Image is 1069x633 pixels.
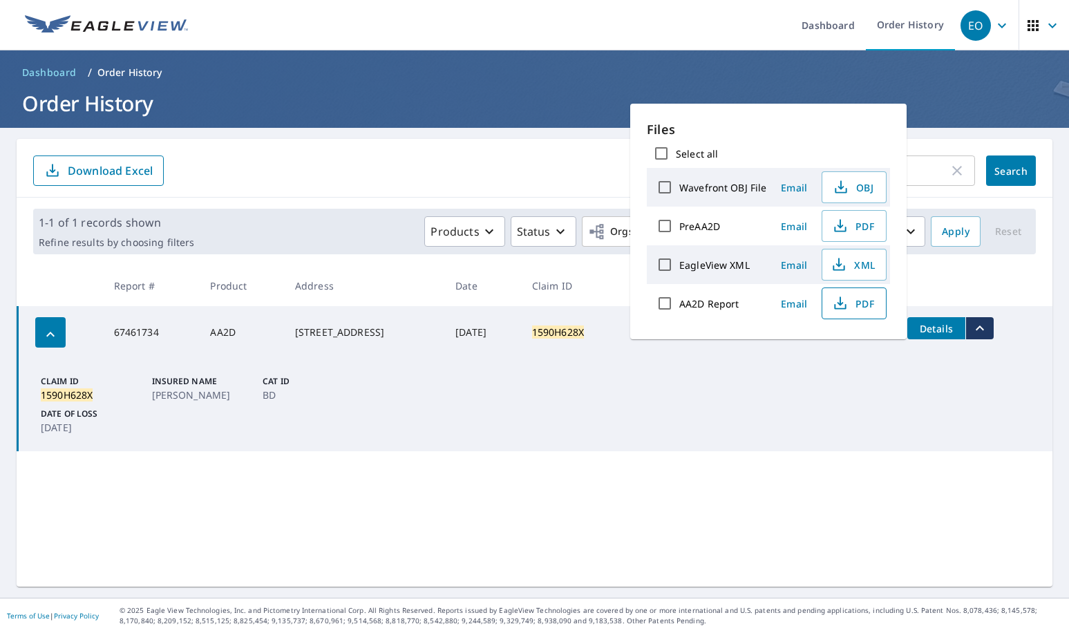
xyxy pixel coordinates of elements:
mark: 1590H628X [41,388,93,401]
a: Privacy Policy [54,611,99,621]
p: Order History [97,66,162,79]
span: Email [777,220,811,233]
p: [DATE] [41,420,146,435]
p: Cat ID [263,375,368,388]
span: Email [777,297,811,310]
td: AA2D [199,306,283,359]
li: / [88,64,92,81]
label: Wavefront OBJ File [679,181,766,194]
p: [PERSON_NAME] [152,388,258,402]
p: | [7,612,99,620]
a: Dashboard [17,62,82,84]
td: 67461734 [103,306,200,359]
span: Email [777,181,811,194]
p: Download Excel [68,163,153,178]
td: Regular [627,306,714,359]
p: © 2025 Eagle View Technologies, Inc. and Pictometry International Corp. All Rights Reserved. Repo... [120,605,1062,626]
button: PDF [822,210,887,242]
p: Products [431,223,479,240]
a: Terms of Use [7,611,50,621]
p: Claim ID [41,375,146,388]
span: PDF [831,295,875,312]
h1: Order History [17,89,1052,117]
th: Product [199,265,283,306]
td: [DATE] [444,306,521,359]
span: Apply [942,223,969,240]
img: EV Logo [25,15,188,36]
button: Email [772,293,816,314]
label: Select all [676,147,718,160]
span: Orgs [588,223,634,240]
div: [STREET_ADDRESS] [295,325,433,339]
div: EO [961,10,991,41]
button: Download Excel [33,155,164,186]
p: Refine results by choosing filters [39,236,194,249]
p: Date of Loss [41,408,146,420]
button: Email [772,177,816,198]
button: OBJ [822,171,887,203]
span: Dashboard [22,66,77,79]
span: Email [777,258,811,272]
button: filesDropdownBtn-67461734 [965,317,994,339]
p: BD [263,388,368,402]
th: Delivery [627,265,714,306]
p: 1-1 of 1 records shown [39,214,194,231]
button: Orgs16 [582,216,712,247]
th: Address [284,265,444,306]
th: Report # [103,265,200,306]
button: Apply [931,216,981,247]
label: PreAA2D [679,220,720,233]
button: Email [772,254,816,276]
th: Claim ID [521,265,627,306]
label: AA2D Report [679,297,739,310]
p: Insured Name [152,375,258,388]
label: EagleView XML [679,258,750,272]
button: Products [424,216,504,247]
span: Search [997,164,1025,178]
nav: breadcrumb [17,62,1052,84]
p: Files [647,120,890,139]
button: XML [822,249,887,281]
span: PDF [831,218,875,234]
p: Status [517,223,551,240]
span: Details [916,322,957,335]
span: OBJ [831,179,875,196]
button: detailsBtn-67461734 [907,317,965,339]
th: Date [444,265,521,306]
button: PDF [822,287,887,319]
mark: 1590H628X [532,325,584,339]
button: Email [772,216,816,237]
button: Search [986,155,1036,186]
button: Status [511,216,576,247]
span: XML [831,256,875,273]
